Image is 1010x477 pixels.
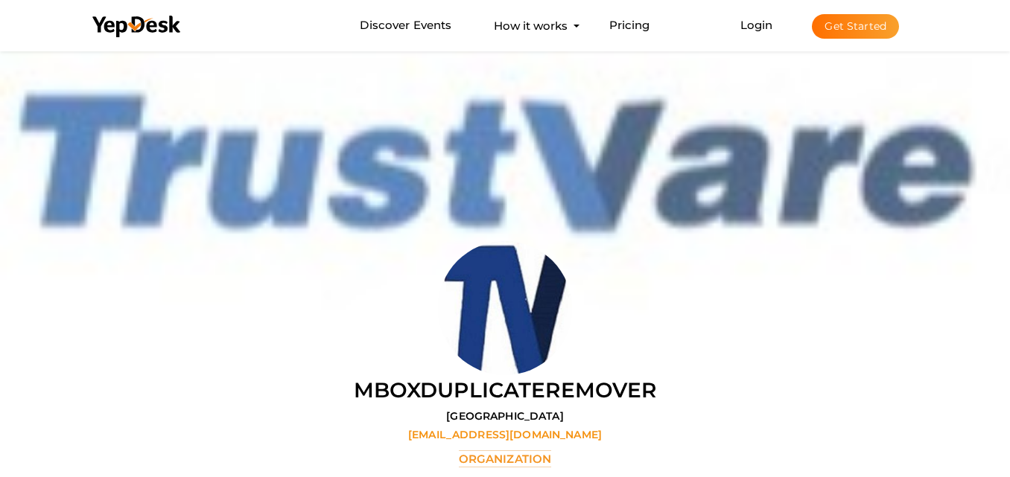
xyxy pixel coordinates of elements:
img: LYJC2LBU_normal.jpeg [438,241,572,375]
a: Login [740,18,773,32]
label: Organization [459,450,552,467]
button: Get Started [812,14,899,39]
label: [GEOGRAPHIC_DATA] [446,409,563,423]
label: mboxduplicateremover [354,375,657,405]
a: Discover Events [360,12,451,39]
a: Pricing [609,12,650,39]
button: How it works [489,12,572,39]
label: [EMAIL_ADDRESS][DOMAIN_NAME] [408,427,602,442]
